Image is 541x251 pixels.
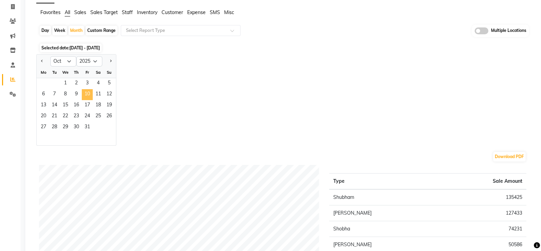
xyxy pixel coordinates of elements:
[93,67,104,78] div: Sa
[104,100,115,111] div: Sunday, October 19, 2025
[40,26,51,35] div: Day
[137,9,157,15] span: Inventory
[329,205,438,221] td: [PERSON_NAME]
[82,89,93,100] div: Friday, October 10, 2025
[82,122,93,133] span: 31
[60,67,71,78] div: We
[60,78,71,89] div: Wednesday, October 1, 2025
[74,9,86,15] span: Sales
[60,111,71,122] div: Wednesday, October 22, 2025
[49,89,60,100] span: 7
[38,122,49,133] span: 27
[82,89,93,100] span: 10
[104,89,115,100] span: 12
[104,111,115,122] span: 26
[104,89,115,100] div: Sunday, October 12, 2025
[71,100,82,111] div: Thursday, October 16, 2025
[329,173,438,189] th: Type
[104,78,115,89] div: Sunday, October 5, 2025
[60,89,71,100] div: Wednesday, October 8, 2025
[60,78,71,89] span: 1
[38,89,49,100] span: 6
[71,100,82,111] span: 16
[71,122,82,133] div: Thursday, October 30, 2025
[65,9,70,15] span: All
[187,9,206,15] span: Expense
[49,111,60,122] div: Tuesday, October 21, 2025
[122,9,133,15] span: Staff
[93,100,104,111] span: 18
[82,100,93,111] div: Friday, October 17, 2025
[438,189,526,205] td: 135425
[38,100,49,111] span: 13
[71,89,82,100] div: Thursday, October 9, 2025
[82,111,93,122] div: Friday, October 24, 2025
[93,100,104,111] div: Saturday, October 18, 2025
[71,78,82,89] span: 2
[38,89,49,100] div: Monday, October 6, 2025
[60,100,71,111] div: Wednesday, October 15, 2025
[82,78,93,89] span: 3
[38,122,49,133] div: Monday, October 27, 2025
[93,78,104,89] div: Saturday, October 4, 2025
[60,122,71,133] span: 29
[93,89,104,100] span: 11
[108,56,113,67] button: Next month
[82,100,93,111] span: 17
[76,56,102,67] select: Select year
[40,44,102,52] span: Selected date:
[38,100,49,111] div: Monday, October 13, 2025
[71,111,82,122] div: Thursday, October 23, 2025
[49,122,60,133] span: 28
[93,111,104,122] span: 25
[329,189,438,205] td: Shubham
[104,78,115,89] span: 5
[52,26,67,35] div: Week
[68,26,84,35] div: Month
[82,111,93,122] span: 24
[60,100,71,111] span: 15
[49,111,60,122] span: 21
[104,111,115,122] div: Sunday, October 26, 2025
[49,100,60,111] div: Tuesday, October 14, 2025
[438,205,526,221] td: 127433
[38,111,49,122] div: Monday, October 20, 2025
[210,9,220,15] span: SMS
[438,221,526,237] td: 74231
[224,9,234,15] span: Misc
[86,26,117,35] div: Custom Range
[49,89,60,100] div: Tuesday, October 7, 2025
[82,67,93,78] div: Fr
[329,221,438,237] td: Shobha
[93,111,104,122] div: Saturday, October 25, 2025
[82,122,93,133] div: Friday, October 31, 2025
[60,122,71,133] div: Wednesday, October 29, 2025
[90,9,118,15] span: Sales Target
[40,9,61,15] span: Favorites
[60,89,71,100] span: 8
[71,122,82,133] span: 30
[493,152,526,162] button: Download PDF
[162,9,183,15] span: Customer
[60,111,71,122] span: 22
[104,100,115,111] span: 19
[93,89,104,100] div: Saturday, October 11, 2025
[71,78,82,89] div: Thursday, October 2, 2025
[71,111,82,122] span: 23
[71,67,82,78] div: Th
[71,89,82,100] span: 9
[49,122,60,133] div: Tuesday, October 28, 2025
[491,27,526,34] span: Multiple Locations
[50,56,76,67] select: Select month
[93,78,104,89] span: 4
[438,173,526,189] th: Sale Amount
[104,67,115,78] div: Su
[39,56,45,67] button: Previous month
[49,67,60,78] div: Tu
[38,111,49,122] span: 20
[49,100,60,111] span: 14
[38,67,49,78] div: Mo
[82,78,93,89] div: Friday, October 3, 2025
[69,45,100,50] span: [DATE] - [DATE]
